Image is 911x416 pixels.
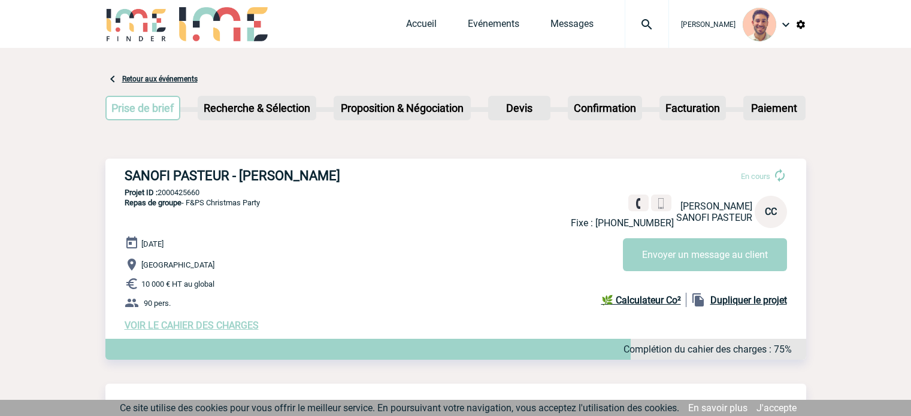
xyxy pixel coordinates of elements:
[741,172,770,181] span: En cours
[120,402,679,414] span: Ce site utilise des cookies pour vous offrir le meilleur service. En poursuivant votre navigation...
[633,198,644,209] img: fixe.png
[107,97,180,119] p: Prise de brief
[125,168,484,183] h3: SANOFI PASTEUR - [PERSON_NAME]
[144,299,171,308] span: 90 pers.
[550,18,594,35] a: Messages
[688,402,747,414] a: En savoir plus
[141,260,214,269] span: [GEOGRAPHIC_DATA]
[489,97,549,119] p: Devis
[743,8,776,41] img: 132114-0.jpg
[122,75,198,83] a: Retour aux événements
[105,188,806,197] p: 2000425660
[141,239,164,248] span: [DATE]
[125,198,181,207] span: Repas de groupe
[765,206,777,217] span: CC
[125,320,259,331] a: VOIR LE CAHIER DES CHARGES
[468,18,519,35] a: Evénements
[691,293,706,307] img: file_copy-black-24dp.png
[569,97,641,119] p: Confirmation
[335,97,470,119] p: Proposition & Négociation
[681,20,736,29] span: [PERSON_NAME]
[680,201,752,212] span: [PERSON_NAME]
[601,294,681,306] b: 🌿 Calculateur Co²
[199,97,315,119] p: Recherche & Sélection
[105,7,168,41] img: IME-Finder
[141,280,214,289] span: 10 000 € HT au global
[676,212,752,223] span: SANOFI PASTEUR
[406,18,437,35] a: Accueil
[656,198,667,209] img: portable.png
[756,402,797,414] a: J'accepte
[744,97,804,119] p: Paiement
[571,217,674,229] p: Fixe : [PHONE_NUMBER]
[125,188,158,197] b: Projet ID :
[710,294,787,306] b: Dupliquer le projet
[661,97,725,119] p: Facturation
[601,293,686,307] a: 🌿 Calculateur Co²
[623,238,787,271] button: Envoyer un message au client
[125,198,260,207] span: - F&PS Christmas Party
